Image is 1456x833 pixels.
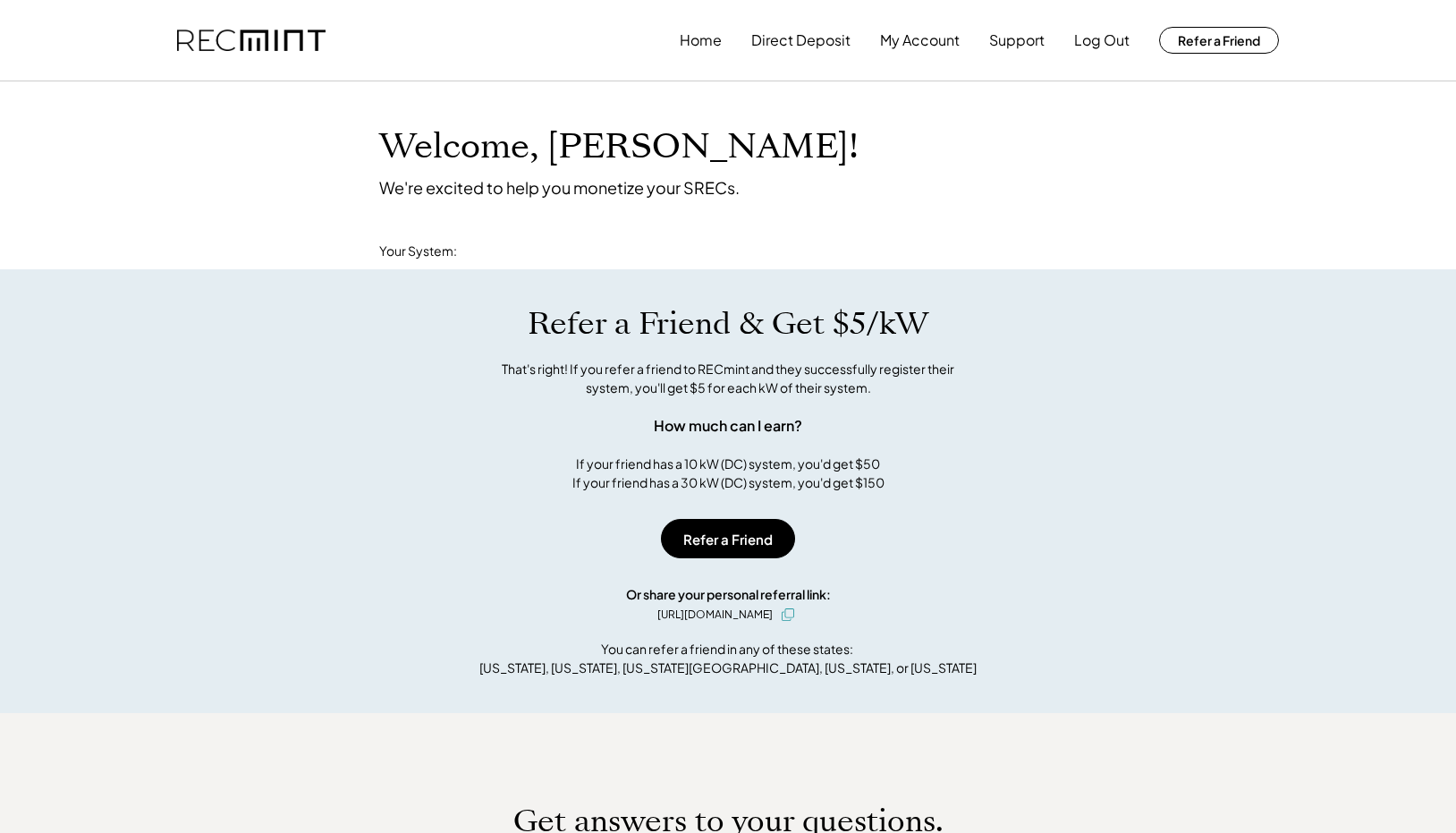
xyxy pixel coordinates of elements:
[528,305,928,343] h1: Refer a Friend & Get $5/kW
[989,22,1045,58] button: Support
[1159,27,1279,54] button: Refer a Friend
[482,360,974,397] div: That's right! If you refer a friend to RECmint and they successfully register their system, you'l...
[657,607,773,623] div: [URL][DOMAIN_NAME]
[177,30,326,52] img: recmint-logotype%403x.png
[777,604,799,625] button: click to copy
[654,415,802,437] div: How much can I earn?
[379,242,457,260] div: Your System:
[661,519,795,558] button: Refer a Friend
[680,22,722,58] button: Home
[572,455,885,492] div: If your friend has a 10 kW (DC) system, you'd get $50 If your friend has a 30 kW (DC) system, you...
[626,585,831,604] div: Or share your personal referral link:
[880,22,960,58] button: My Account
[1074,22,1130,58] button: Log Out
[379,126,859,168] h1: Welcome, [PERSON_NAME]!
[479,640,977,677] div: You can refer a friend in any of these states: [US_STATE], [US_STATE], [US_STATE][GEOGRAPHIC_DATA...
[379,177,740,198] div: We're excited to help you monetize your SRECs.
[751,22,851,58] button: Direct Deposit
